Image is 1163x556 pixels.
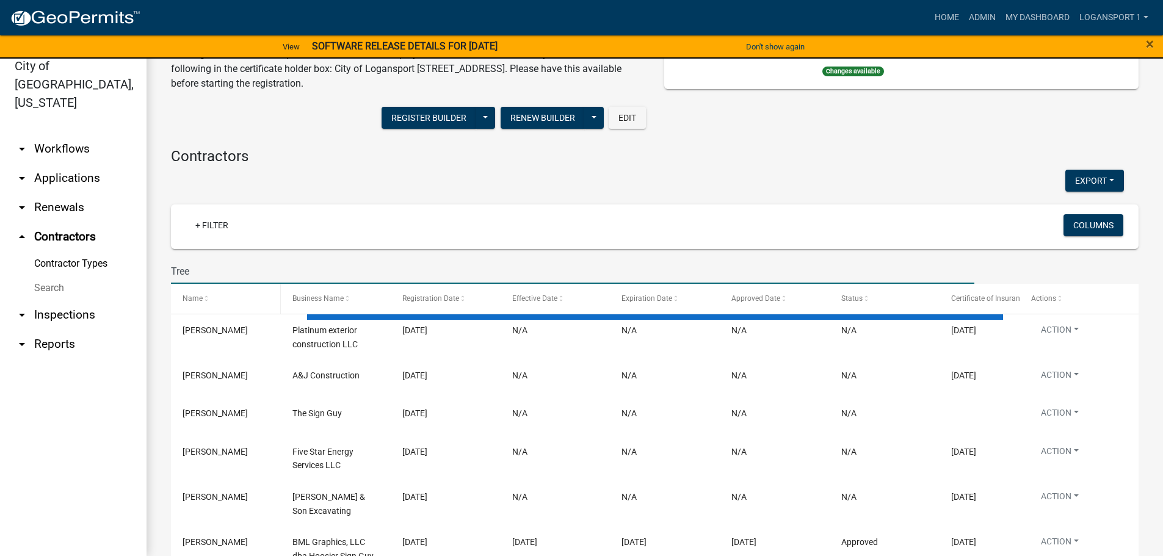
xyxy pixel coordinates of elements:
button: Action [1031,406,1089,424]
span: N/A [731,492,747,502]
span: 03/21/2026 [621,537,647,547]
a: My Dashboard [1001,6,1074,29]
span: N/A [621,447,637,457]
span: N/A [512,408,527,418]
datatable-header-cell: Effective Date [500,284,610,313]
span: Status [841,294,863,303]
span: N/A [841,408,857,418]
span: 09/05/2025 [731,537,756,547]
span: N/A [512,492,527,502]
span: N/A [841,492,857,502]
span: 08/20/2026 [951,492,976,502]
span: N/A [731,370,747,380]
span: N/A [841,325,857,335]
span: The Sign Guy [292,408,342,418]
span: joshua [183,325,248,335]
button: Action [1031,445,1089,463]
span: Business Name [292,294,344,303]
span: Abelardo Tomas [183,370,248,380]
span: Eric Mazoch [183,447,248,457]
span: Justin West [183,408,248,418]
button: Action [1031,369,1089,386]
span: Five Star Energy Services LLC [292,447,353,471]
button: Export [1065,170,1124,192]
a: Logansport 1 [1074,6,1153,29]
span: A&J Construction [292,370,360,380]
span: Approved [841,537,878,547]
span: Certificate of Insurance Expiration [951,294,1063,303]
a: View [278,37,305,57]
span: N/A [621,325,637,335]
span: 05/23/2025 [951,325,976,335]
datatable-header-cell: Name [171,284,281,313]
span: 10/04/2026 [951,370,976,380]
span: N/A [621,370,637,380]
a: + Filter [186,214,238,236]
span: × [1146,35,1154,52]
datatable-header-cell: Registration Date [391,284,501,313]
span: N/A [512,447,527,457]
span: N/A [512,325,527,335]
span: N/A [512,370,527,380]
span: 09/04/2025 [402,492,427,502]
button: Columns [1063,214,1123,236]
button: Action [1031,535,1089,553]
button: Edit [609,107,646,129]
span: Merritt & Son Excavating [292,492,365,516]
i: arrow_drop_down [15,171,29,186]
span: N/A [621,408,637,418]
span: Registration Date [402,294,459,303]
span: Name [183,294,203,303]
span: Effective Date [512,294,557,303]
i: arrow_drop_down [15,308,29,322]
datatable-header-cell: Status [830,284,940,313]
span: 09/05/2025 [402,370,427,380]
button: Action [1031,490,1089,508]
span: 04/30/2026 [951,447,976,457]
button: Renew Builder [501,107,585,129]
button: Don't show again [741,37,810,57]
h4: Contractors [171,148,1139,165]
span: 09/05/2025 [402,408,427,418]
button: Close [1146,37,1154,51]
strong: SOFTWARE RELEASE DETAILS FOR [DATE] [312,40,498,52]
datatable-header-cell: Actions [1020,284,1129,313]
datatable-header-cell: Business Name [281,284,391,313]
span: Changes available [822,67,885,76]
span: N/A [841,370,857,380]
i: arrow_drop_up [15,229,29,244]
span: 09/05/2025 [402,325,427,335]
button: Register Builder [382,107,476,129]
span: Approved Date [731,294,780,303]
a: Home [930,6,964,29]
span: 08/27/2026 [951,537,976,547]
span: N/A [841,447,857,457]
input: Search for contractors [171,259,974,284]
span: 09/04/2025 [402,447,427,457]
span: 09/05/2025 [512,537,537,547]
datatable-header-cell: Certificate of Insurance Expiration [939,284,1020,313]
span: 09/03/2025 [402,537,427,547]
span: Chad Merritt [183,492,248,502]
span: Expiration Date [621,294,672,303]
span: N/A [731,447,747,457]
span: Kimberly Fague [183,537,248,547]
p: Apply Here For A General Contractor Registration, annual fee is $35. Requirement: At least $500,0... [171,32,646,91]
span: Actions [1031,294,1056,303]
a: Admin [964,6,1001,29]
button: Action [1031,323,1089,341]
span: Platinum exterior construction LLC [292,325,358,349]
i: arrow_drop_down [15,142,29,156]
i: arrow_drop_down [15,200,29,215]
span: N/A [731,408,747,418]
datatable-header-cell: Expiration Date [610,284,720,313]
span: N/A [731,325,747,335]
span: N/A [621,492,637,502]
i: arrow_drop_down [15,337,29,352]
datatable-header-cell: Approved Date [720,284,830,313]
